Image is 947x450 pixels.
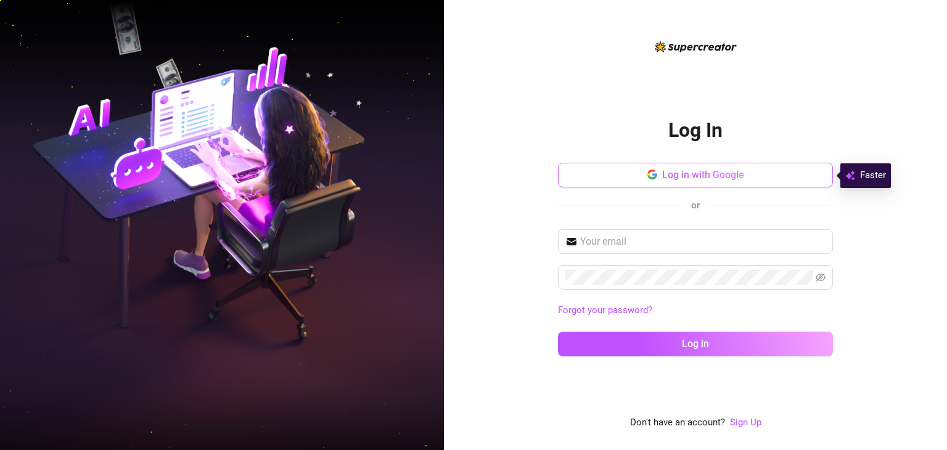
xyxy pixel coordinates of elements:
[860,168,886,183] span: Faster
[730,415,761,430] a: Sign Up
[630,415,725,430] span: Don't have an account?
[662,169,744,181] span: Log in with Google
[580,234,826,249] input: Your email
[682,338,709,350] span: Log in
[730,417,761,428] a: Sign Up
[558,332,833,356] button: Log in
[691,200,700,211] span: or
[558,303,833,318] a: Forgot your password?
[558,163,833,187] button: Log in with Google
[668,118,723,143] h2: Log In
[655,41,737,52] img: logo-BBDzfeDw.svg
[845,168,855,183] img: svg%3e
[558,305,652,316] a: Forgot your password?
[816,272,826,282] span: eye-invisible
